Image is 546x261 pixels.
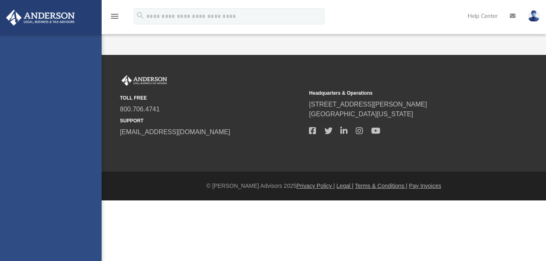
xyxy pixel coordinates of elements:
a: menu [110,15,120,21]
div: © [PERSON_NAME] Advisors 2025 [102,182,546,190]
a: 800.706.4741 [120,106,160,113]
small: Headquarters & Operations [309,89,492,97]
a: [EMAIL_ADDRESS][DOMAIN_NAME] [120,128,230,135]
a: Legal | [337,183,354,189]
a: Terms & Conditions | [355,183,407,189]
a: [STREET_ADDRESS][PERSON_NAME] [309,101,427,108]
i: search [136,11,145,20]
img: Anderson Advisors Platinum Portal [120,75,169,86]
img: Anderson Advisors Platinum Portal [4,10,77,26]
img: User Pic [528,10,540,22]
a: Pay Invoices [409,183,441,189]
small: TOLL FREE [120,94,303,102]
a: [GEOGRAPHIC_DATA][US_STATE] [309,111,413,117]
a: Privacy Policy | [296,183,335,189]
i: menu [110,11,120,21]
small: SUPPORT [120,117,303,124]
